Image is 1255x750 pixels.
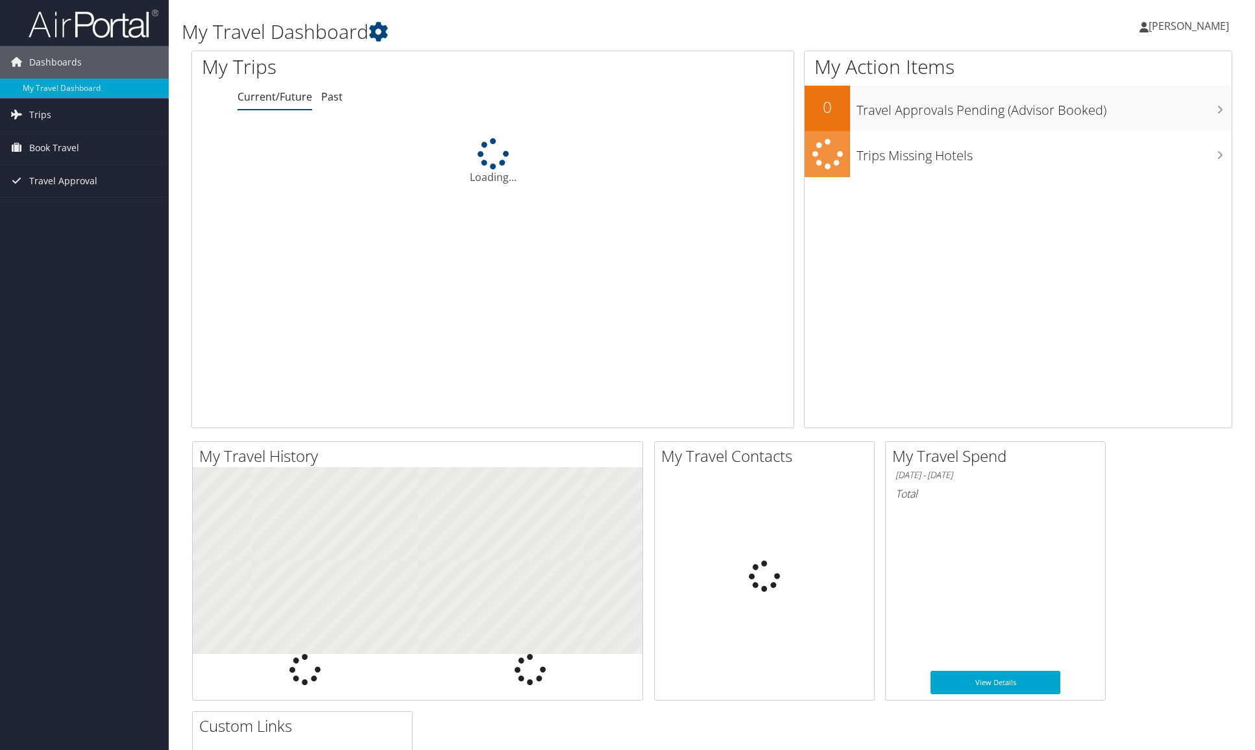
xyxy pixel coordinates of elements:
[805,131,1232,177] a: Trips Missing Hotels
[29,8,158,39] img: airportal-logo.png
[805,96,850,118] h2: 0
[661,445,874,467] h2: My Travel Contacts
[857,140,1232,165] h3: Trips Missing Hotels
[857,95,1232,119] h3: Travel Approvals Pending (Advisor Booked)
[238,90,312,104] a: Current/Future
[896,469,1095,481] h6: [DATE] - [DATE]
[29,99,51,131] span: Trips
[805,86,1232,131] a: 0Travel Approvals Pending (Advisor Booked)
[29,132,79,164] span: Book Travel
[892,445,1105,467] h2: My Travel Spend
[931,671,1060,694] a: View Details
[199,715,412,737] h2: Custom Links
[202,53,533,80] h1: My Trips
[896,487,1095,501] h6: Total
[192,138,794,185] div: Loading...
[182,18,888,45] h1: My Travel Dashboard
[1149,19,1229,33] span: [PERSON_NAME]
[805,53,1232,80] h1: My Action Items
[321,90,343,104] a: Past
[199,445,642,467] h2: My Travel History
[29,46,82,79] span: Dashboards
[1139,6,1242,45] a: [PERSON_NAME]
[29,165,97,197] span: Travel Approval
